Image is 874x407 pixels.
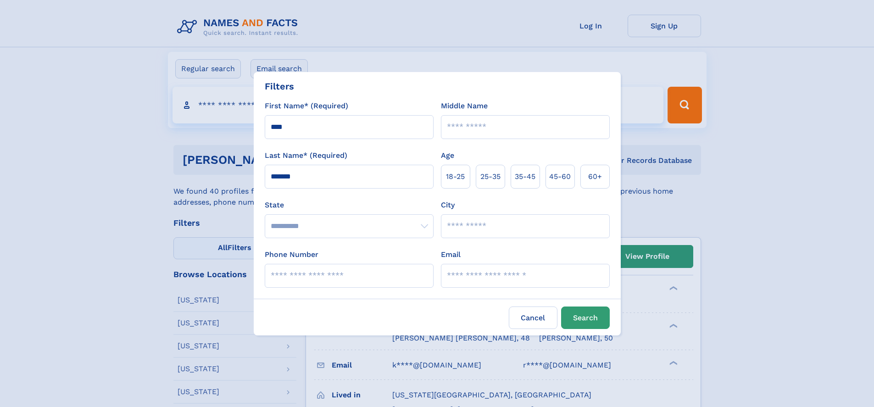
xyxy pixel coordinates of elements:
span: 60+ [588,171,602,182]
span: 35‑45 [515,171,535,182]
button: Search [561,307,610,329]
label: Middle Name [441,100,488,112]
label: Phone Number [265,249,318,260]
label: State [265,200,434,211]
label: Cancel [509,307,557,329]
span: 25‑35 [480,171,501,182]
label: First Name* (Required) [265,100,348,112]
span: 18‑25 [446,171,465,182]
span: 45‑60 [549,171,571,182]
label: Email [441,249,461,260]
label: Last Name* (Required) [265,150,347,161]
label: Age [441,150,454,161]
label: City [441,200,455,211]
div: Filters [265,79,294,93]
